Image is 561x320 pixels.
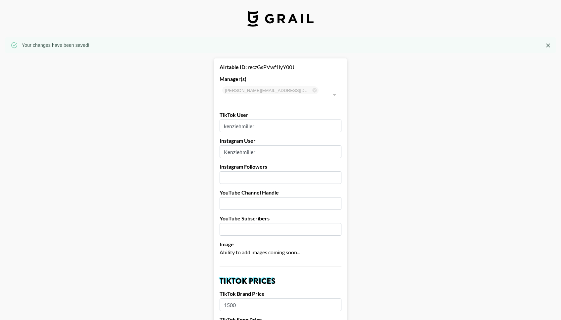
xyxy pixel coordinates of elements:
[220,215,341,222] label: YouTube Subscribers
[22,39,89,51] div: Your changes have been saved!
[220,64,341,70] div: reczGsPVwf1lyY00J
[247,11,314,27] img: Grail Talent Logo
[220,189,341,196] label: YouTube Channel Handle
[220,112,341,118] label: TikTok User
[220,64,247,70] strong: Airtable ID:
[220,241,341,248] label: Image
[220,137,341,144] label: Instagram User
[220,249,300,255] span: Ability to add images coming soon...
[220,290,341,297] label: TikTok Brand Price
[220,163,341,170] label: Instagram Followers
[220,277,341,285] h2: TikTok Prices
[543,40,553,50] button: Close
[220,76,341,82] label: Manager(s)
